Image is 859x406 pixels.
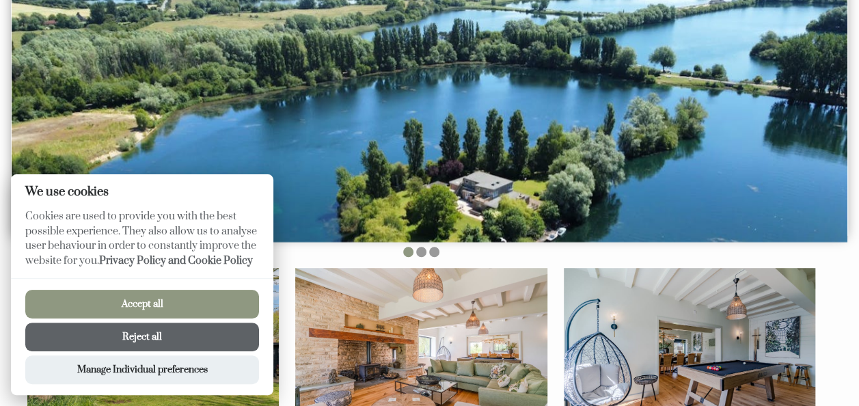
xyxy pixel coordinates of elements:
a: Privacy Policy and Cookie Policy [99,254,253,267]
button: Manage Individual preferences [25,355,259,384]
button: Accept all [25,290,259,319]
p: Cookies are used to provide you with the best possible experience. They also allow us to analyse ... [11,209,273,278]
h2: We use cookies [11,185,273,198]
button: Reject all [25,323,259,351]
